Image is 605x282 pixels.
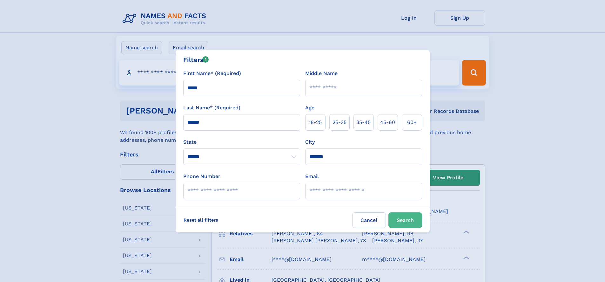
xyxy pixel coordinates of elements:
span: 25‑35 [333,119,346,126]
span: 60+ [407,119,417,126]
button: Search [388,212,422,228]
label: First Name* (Required) [183,70,241,77]
label: Email [305,173,319,180]
label: Cancel [352,212,386,228]
div: Filters [183,55,209,65]
label: Phone Number [183,173,220,180]
label: State [183,138,300,146]
span: 35‑45 [356,119,371,126]
label: Age [305,104,314,112]
label: Last Name* (Required) [183,104,240,112]
label: Reset all filters [179,212,222,228]
label: Middle Name [305,70,338,77]
label: City [305,138,315,146]
span: 18‑25 [309,119,322,126]
span: 45‑60 [380,119,395,126]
